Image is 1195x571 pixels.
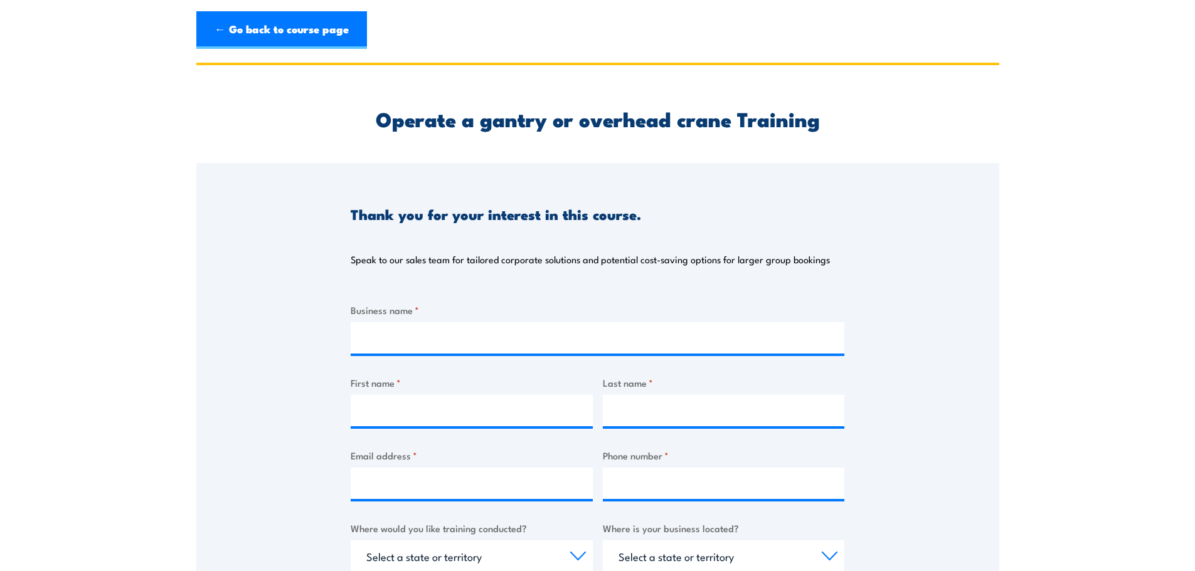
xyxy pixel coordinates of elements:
label: Business name [351,303,844,317]
h2: Operate a gantry or overhead crane Training [351,110,844,127]
label: Last name [603,375,845,390]
label: Email address [351,448,593,463]
h3: Thank you for your interest in this course. [351,207,641,221]
label: Phone number [603,448,845,463]
label: Where would you like training conducted? [351,521,593,535]
p: Speak to our sales team for tailored corporate solutions and potential cost-saving options for la... [351,253,830,266]
label: First name [351,375,593,390]
a: ← Go back to course page [196,11,367,49]
label: Where is your business located? [603,521,845,535]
